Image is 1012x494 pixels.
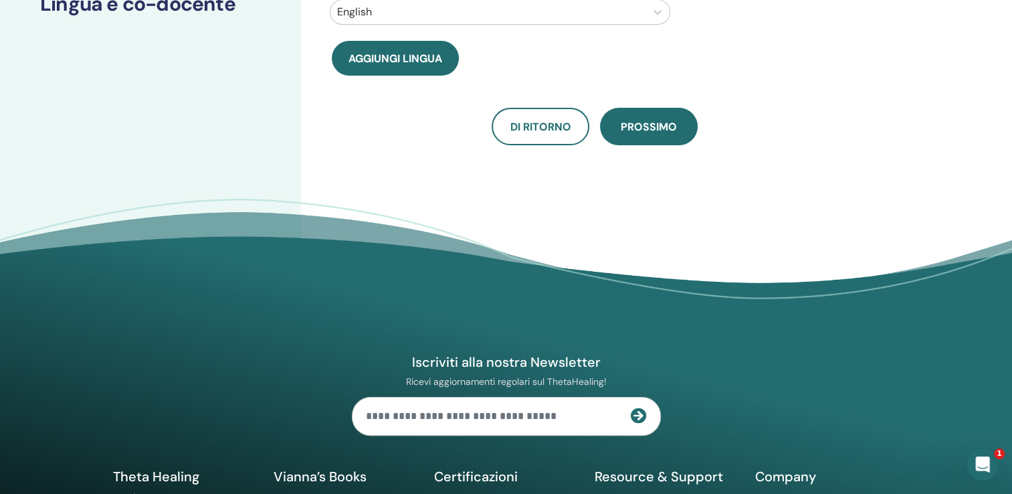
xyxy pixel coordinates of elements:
[348,52,442,66] span: Aggiungi lingua
[755,468,900,485] h5: Company
[113,468,258,485] h5: Theta Healing
[595,468,739,485] h5: Resource & Support
[352,353,661,371] h4: Iscriviti alla nostra Newsletter
[600,108,698,145] button: Prossimo
[510,120,571,134] span: Di ritorno
[492,108,589,145] button: Di ritorno
[621,120,677,134] span: Prossimo
[352,376,661,388] p: Ricevi aggiornamenti regolari sul ThetaHealing!
[332,41,459,76] button: Aggiungi lingua
[274,468,418,485] h5: Vianna’s Books
[434,468,579,485] h5: Certificazioni
[967,448,999,481] iframe: Intercom live chat
[994,448,1005,459] span: 1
